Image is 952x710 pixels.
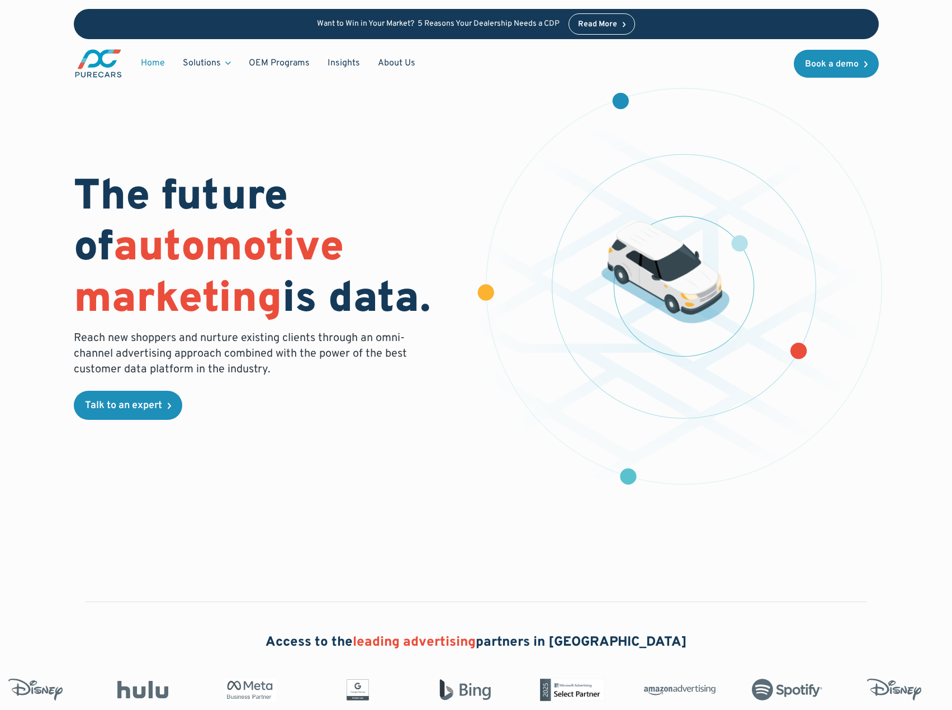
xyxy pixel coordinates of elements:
[794,50,879,78] a: Book a demo
[74,391,182,420] a: Talk to an expert
[174,53,240,74] div: Solutions
[240,53,319,74] a: OEM Programs
[569,13,636,35] a: Read More
[353,634,476,651] span: leading advertising
[74,222,344,326] span: automotive marketing
[74,330,414,377] p: Reach new shoppers and nurture existing clients through an omni-channel advertising approach comb...
[322,679,394,701] img: Google Partner
[74,173,463,326] h1: The future of is data.
[85,401,162,411] div: Talk to an expert
[369,53,424,74] a: About Us
[429,679,501,701] img: Bing
[132,53,174,74] a: Home
[805,60,859,69] div: Book a demo
[751,679,823,701] img: Spotify
[537,679,608,701] img: Microsoft Advertising Partner
[601,222,730,324] img: illustration of a vehicle
[183,57,221,69] div: Solutions
[317,20,560,29] p: Want to Win in Your Market? 5 Reasons Your Dealership Needs a CDP
[74,48,123,79] a: main
[107,681,179,699] img: Hulu
[215,679,286,701] img: Meta Business Partner
[859,679,930,701] img: Disney
[74,48,123,79] img: purecars logo
[319,53,369,74] a: Insights
[644,681,716,699] img: Amazon Advertising
[266,633,687,652] h2: Access to the partners in [GEOGRAPHIC_DATA]
[578,21,617,29] div: Read More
